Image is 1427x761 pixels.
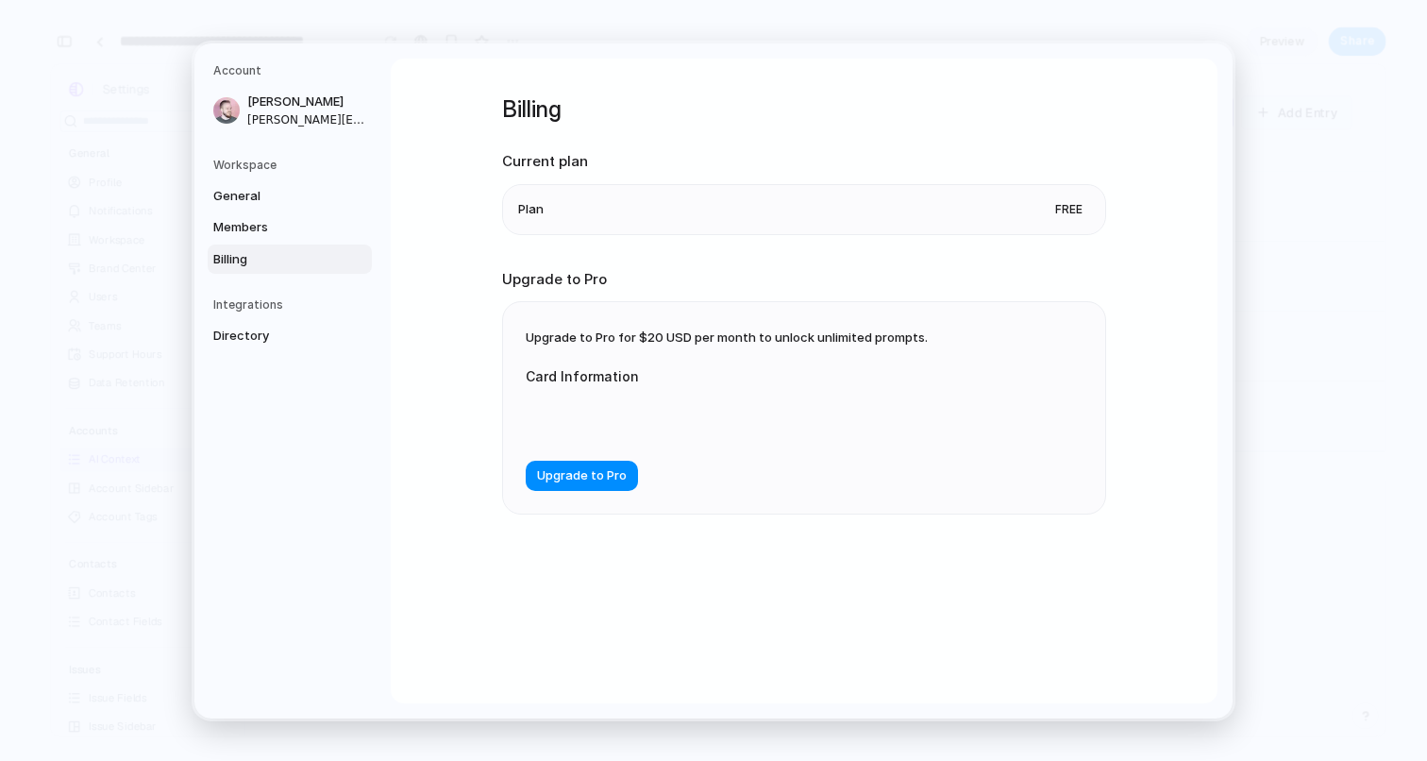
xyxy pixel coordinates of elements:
span: General [19,86,61,101]
iframe: Open customer support [1344,644,1395,695]
span: Accounts [19,378,70,393]
a: Billing [208,244,372,274]
h5: Integrations [213,296,372,313]
div: Issue Fields [40,659,101,674]
div: Contact Fields [40,579,117,594]
div: Issue Sidebar [40,689,111,704]
div: Contacts [40,549,89,564]
div: Notifications [40,146,107,161]
div: Teams [40,267,75,282]
span: Issues [19,629,52,644]
div: Forge [294,124,327,143]
div: We offer a tiered pricing structure: • Basic: $99/month - Up to 10,000 requests • Pro: $299/month... [294,290,714,322]
iframe: Secure card payment input frame [541,409,888,427]
span: Upgrade to Pro [537,466,627,485]
div: Settings [48,14,109,37]
h5: Workspace [213,156,372,173]
div: Data Retention [40,328,120,343]
label: Card Information [526,366,903,386]
a: [PERSON_NAME][PERSON_NAME][EMAIL_ADDRESS][DOMAIN_NAME] [208,87,372,134]
span: Directory [213,327,334,346]
span: 4 entries [239,415,286,431]
span: Entry [292,83,321,98]
div: Users [40,237,70,252]
span: General [213,186,334,205]
h2: AI Context [239,35,880,65]
div: Support Hours [40,297,117,313]
a: Members [208,212,372,243]
div: Brand Center [40,207,111,222]
button: Add Entry [1252,32,1370,69]
span: Upgrade to Pro for $20 USD per month to unlock unlimited prompts. [526,330,928,345]
div: Profile [40,116,75,131]
span: Plan [518,199,544,218]
div: A system that aggregates and analyzes customer account data to provide actionable insights and au... [294,216,714,248]
div: An AI-powered feature that matches and categorizes feature requests by understanding product term... [294,364,714,396]
h2: Upgrade to Pro [502,268,1106,290]
a: General [208,180,372,211]
div: Workspace [40,177,99,192]
span: Add Entry [1291,41,1354,60]
span: Members [213,218,334,237]
h1: Billing [502,93,1106,127]
span: Billing [213,249,334,268]
span: Contacts [19,518,69,533]
span: [PERSON_NAME][EMAIL_ADDRESS][DOMAIN_NAME] [247,110,368,127]
div: A specialized training infrastructure that enables fine-tuning of large language models with opti... [294,143,714,175]
span: [PERSON_NAME] [247,93,368,111]
div: Account Sidebar [40,438,129,453]
div: Product Intelligence [294,345,417,364]
div: Account Intelligence [294,197,420,216]
a: Directory [208,321,372,351]
h5: Account [213,62,372,79]
h2: Current plan [502,151,1106,173]
button: Upgrade to Pro [526,461,638,491]
span: Free [1048,199,1090,218]
div: Pricing Model [294,271,378,290]
div: Account Tags [40,468,112,483]
div: AI Context [40,408,94,423]
span: Generate from Docs [1106,41,1230,60]
button: Generate from Docs [1068,33,1245,68]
